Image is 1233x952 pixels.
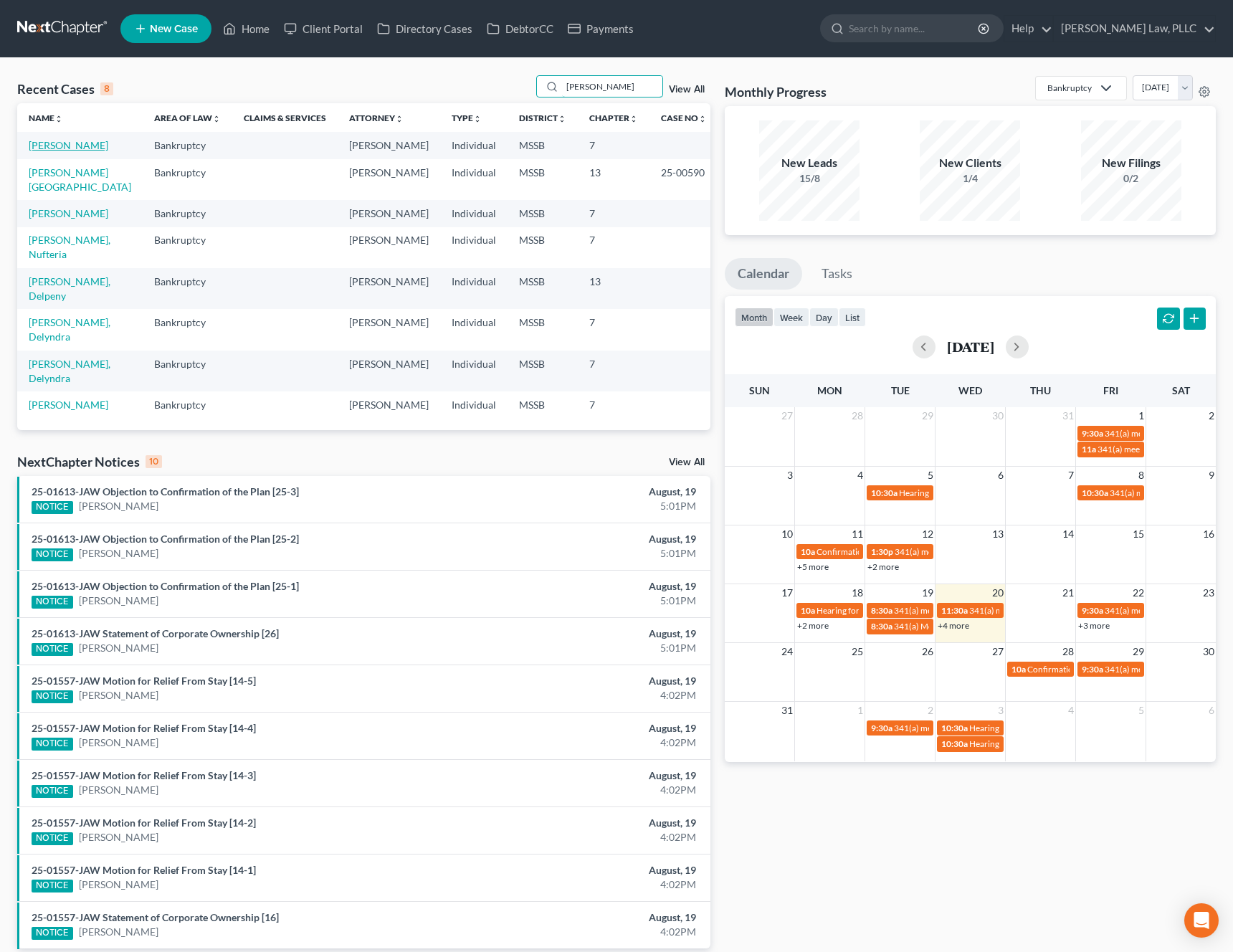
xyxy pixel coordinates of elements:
a: 25-01557-JAW Statement of Corporate Ownership [16] [32,911,279,923]
span: 8 [1137,467,1146,484]
a: [PERSON_NAME] [29,139,108,151]
td: Bankruptcy [143,309,232,350]
span: Fri [1103,384,1118,396]
span: Confirmation hearing for [PERSON_NAME] [1027,664,1190,675]
span: Wed [958,384,982,396]
a: 25-01613-JAW Objection to Confirmation of the Plan [25-2] [32,533,299,545]
td: 13 [578,159,649,200]
div: New Clients [920,155,1020,171]
span: 24 [780,643,794,660]
a: [PERSON_NAME] [79,877,158,892]
span: 22 [1131,584,1146,601]
span: 10a [1011,664,1026,675]
span: 29 [920,407,935,424]
td: Individual [440,159,508,200]
a: 25-01557-JAW Motion for Relief From Stay [14-5] [32,675,256,687]
span: 341(a) meeting for [PERSON_NAME] [894,605,1032,616]
div: 5:01PM [484,499,696,513]
td: Bankruptcy [143,200,232,227]
input: Search by name... [849,15,980,42]
td: MSSB [508,132,578,158]
a: Payments [561,16,641,42]
span: 2 [1207,407,1216,424]
span: 4 [856,467,865,484]
a: [PERSON_NAME] [79,925,158,939]
span: 341(a) meeting for [PERSON_NAME] [894,723,1032,733]
a: Tasks [809,258,865,290]
td: 7 [578,309,649,350]
input: Search by name... [562,76,662,97]
span: 13 [991,525,1005,543]
div: NOTICE [32,690,73,703]
td: Bankruptcy [143,268,232,309]
td: 7 [578,132,649,158]
td: 7 [578,391,649,418]
i: unfold_more [212,115,221,123]
div: NOTICE [32,548,73,561]
span: Thu [1030,384,1051,396]
a: 25-01557-JAW Motion for Relief From Stay [14-4] [32,722,256,734]
span: 11a [1082,444,1096,454]
a: [PERSON_NAME] [79,736,158,750]
div: 4:02PM [484,925,696,939]
span: 10:30a [871,487,898,498]
span: 1 [856,702,865,719]
div: 4:02PM [484,688,696,703]
td: Individual [440,351,508,391]
span: 20 [991,584,1005,601]
button: day [809,308,839,327]
a: [PERSON_NAME] Law, PLLC [1054,16,1215,42]
td: Individual [440,227,508,268]
td: MSSB [508,227,578,268]
span: 8:30a [871,605,892,616]
span: 1:30p [871,546,893,557]
td: 25-00590 [649,159,718,200]
div: 5:01PM [484,641,696,655]
span: 31 [1061,407,1075,424]
div: 8 [100,82,113,95]
a: [PERSON_NAME][GEOGRAPHIC_DATA] [29,166,131,193]
td: Individual [440,309,508,350]
span: 341(a) meeting for [PERSON_NAME] [969,605,1108,616]
div: 10 [146,455,162,468]
span: 23 [1201,584,1216,601]
span: 17 [780,584,794,601]
a: [PERSON_NAME] [79,783,158,797]
span: 15 [1131,525,1146,543]
button: list [839,308,866,327]
a: [PERSON_NAME] [79,641,158,655]
span: 11 [850,525,865,543]
a: [PERSON_NAME], Delyndra [29,358,110,384]
span: 10 [780,525,794,543]
a: Case Nounfold_more [661,113,707,123]
a: Attorneyunfold_more [349,113,404,123]
a: [PERSON_NAME] [79,830,158,844]
span: 6 [1207,702,1216,719]
span: Hearing for [PERSON_NAME] and [PERSON_NAME] [969,723,1166,733]
div: New Filings [1081,155,1181,171]
a: +2 more [867,561,899,572]
div: NOTICE [32,880,73,892]
a: 25-01557-JAW Motion for Relief From Stay [14-3] [32,769,256,781]
div: Open Intercom Messenger [1184,903,1219,938]
span: 11:30a [941,605,968,616]
span: Sat [1172,384,1190,396]
div: 4:02PM [484,830,696,844]
span: 14 [1061,525,1075,543]
button: week [773,308,809,327]
div: NOTICE [32,927,73,940]
span: 26 [920,643,935,660]
span: 27 [780,407,794,424]
a: Client Portal [277,16,370,42]
a: Districtunfold_more [519,113,566,123]
span: 5 [926,467,935,484]
a: 25-01557-JAW Motion for Relief From Stay [14-2] [32,817,256,829]
td: Bankruptcy [143,132,232,158]
span: 9:30a [1082,428,1103,439]
span: Confirmation hearing for [PERSON_NAME] [817,546,979,557]
span: 341(a) Meeting for [PERSON_NAME] [894,621,1033,632]
a: DebtorCC [480,16,561,42]
span: 4 [1067,702,1075,719]
h2: [DATE] [947,339,994,354]
i: unfold_more [473,115,482,123]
